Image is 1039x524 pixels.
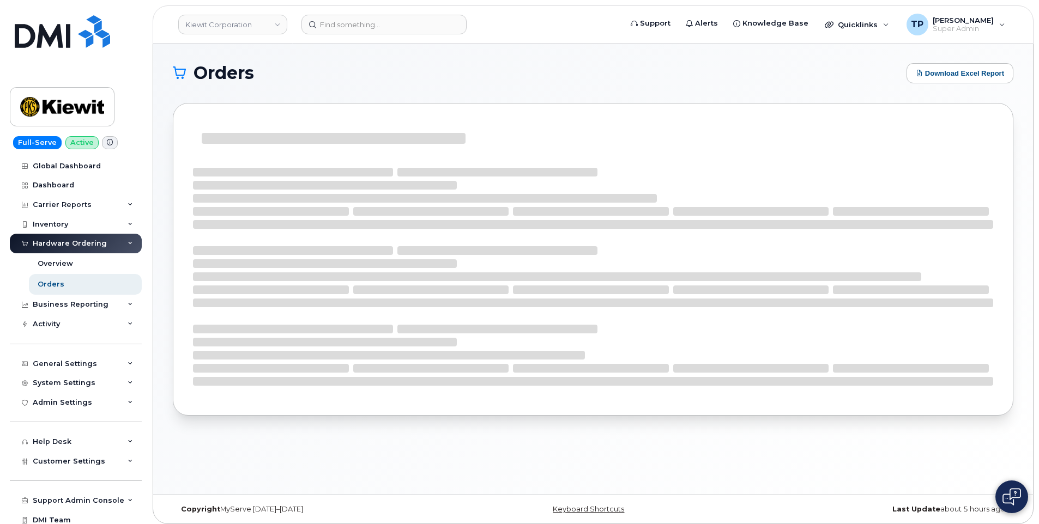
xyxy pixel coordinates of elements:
img: Open chat [1002,488,1021,505]
div: about 5 hours ago [733,505,1013,514]
strong: Last Update [892,505,940,513]
button: Download Excel Report [907,63,1013,83]
div: MyServe [DATE]–[DATE] [173,505,453,514]
span: Orders [194,65,254,81]
a: Keyboard Shortcuts [553,505,624,513]
strong: Copyright [181,505,220,513]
